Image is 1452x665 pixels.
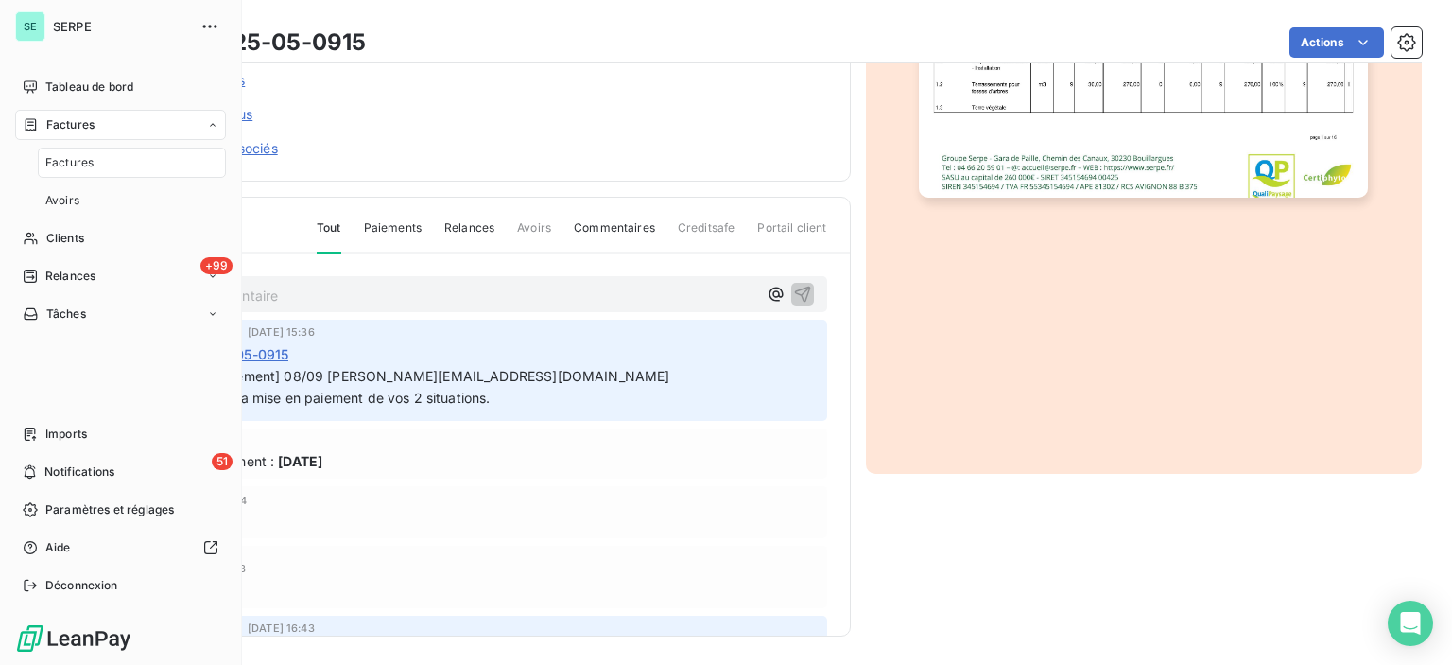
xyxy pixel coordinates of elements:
[44,464,114,481] span: Notifications
[45,192,79,209] span: Avoirs
[46,116,95,133] span: Factures
[1388,601,1433,646] div: Open Intercom Messenger
[1289,27,1384,58] button: Actions
[444,219,494,252] span: Relances
[46,306,86,323] span: Tâches
[45,79,133,96] span: Tableau de bord
[15,623,132,654] img: Logo LeanPay
[45,577,118,594] span: Déconnexion
[248,326,315,338] span: [DATE] 15:36
[248,622,315,634] span: [DATE] 16:43
[278,451,322,471] span: [DATE]
[757,219,826,252] span: Portail client
[45,539,71,556] span: Aide
[678,219,735,252] span: Creditsafe
[212,453,233,470] span: 51
[15,11,45,42] div: SE
[126,368,670,406] span: [Promesse de paiement] 08/09 [PERSON_NAME][EMAIL_ADDRESS][DOMAIN_NAME] Je vous confirme la mise e...
[317,219,341,254] span: Tout
[517,219,551,252] span: Avoirs
[45,154,94,171] span: Factures
[177,26,366,60] h3: 030-25-05-0915
[45,426,87,443] span: Imports
[200,257,233,274] span: +99
[15,533,226,563] a: Aide
[364,219,422,252] span: Paiements
[574,219,655,252] span: Commentaires
[45,501,174,518] span: Paramètres et réglages
[45,268,95,285] span: Relances
[46,230,84,247] span: Clients
[53,19,189,34] span: SERPE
